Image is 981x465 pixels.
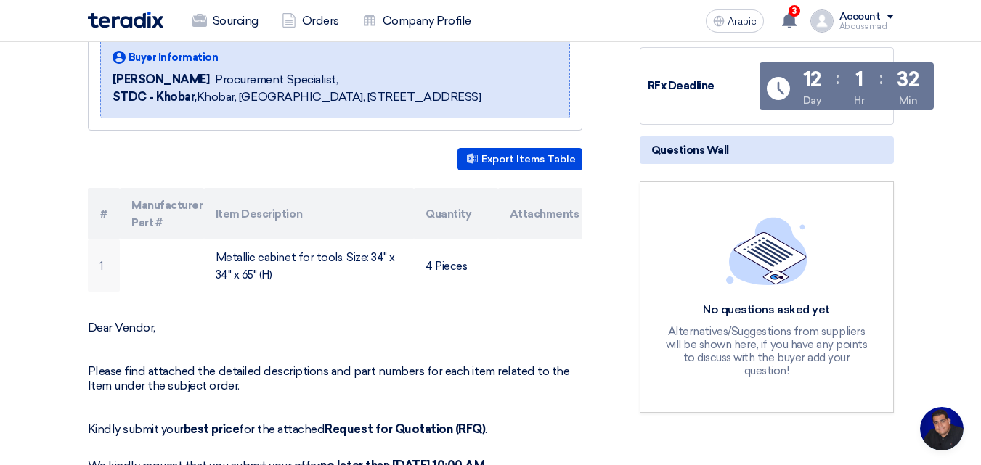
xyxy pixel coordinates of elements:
[648,79,715,92] font: RFx Deadline
[88,12,163,28] img: Teradix logo
[184,422,239,436] font: best price
[899,94,918,107] font: Min
[426,260,467,273] font: 4 Pieces
[129,52,219,64] font: Buyer Information
[666,325,868,377] font: Alternatives/Suggestions from suppliers will be shown here, if you have any points to discuss wit...
[181,5,270,37] a: Sourcing
[239,422,325,436] font: for the attached
[100,207,107,221] font: #
[216,251,395,281] font: Metallic cabinet for tools. Size: 34" x 34" x 65" (H)
[113,90,197,104] font: STDC - Khobar,
[706,9,764,33] button: Arabic
[302,14,339,28] font: Orders
[728,15,757,28] font: Arabic
[810,9,834,33] img: profile_test.png
[803,67,821,91] font: 12
[113,73,210,86] font: [PERSON_NAME]
[651,144,729,157] font: Questions Wall
[131,199,203,229] font: Manufacturer Part #
[270,5,351,37] a: Orders
[88,321,155,334] font: Dear Vendor,
[839,22,887,31] font: Abdusamad
[213,14,259,28] font: Sourcing
[216,207,302,221] font: Item Description
[854,94,864,107] font: Hr
[99,260,103,273] font: 1
[897,67,919,91] font: 32
[855,67,863,91] font: 1
[836,67,839,89] font: :
[879,67,883,89] font: :
[726,217,807,285] img: empty_state_list.svg
[325,422,485,436] font: Request for Quotation (RFQ)
[426,207,471,221] font: Quantity
[791,6,797,16] font: 3
[839,10,881,22] font: Account
[383,14,471,28] font: Company Profile
[88,364,570,392] font: Please find attached the detailed descriptions and part numbers for each item related to the Item...
[485,422,487,436] font: .
[88,422,184,436] font: Kindly submit your
[457,148,582,170] button: Export Items Table
[215,73,338,86] font: Procurement Specialist,
[803,94,822,107] font: Day
[510,207,579,221] font: Attachments
[703,303,829,316] font: No questions asked yet
[481,153,576,165] font: Export Items Table
[920,407,964,450] div: Open chat
[197,90,481,104] font: Khobar, [GEOGRAPHIC_DATA], [STREET_ADDRESS]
